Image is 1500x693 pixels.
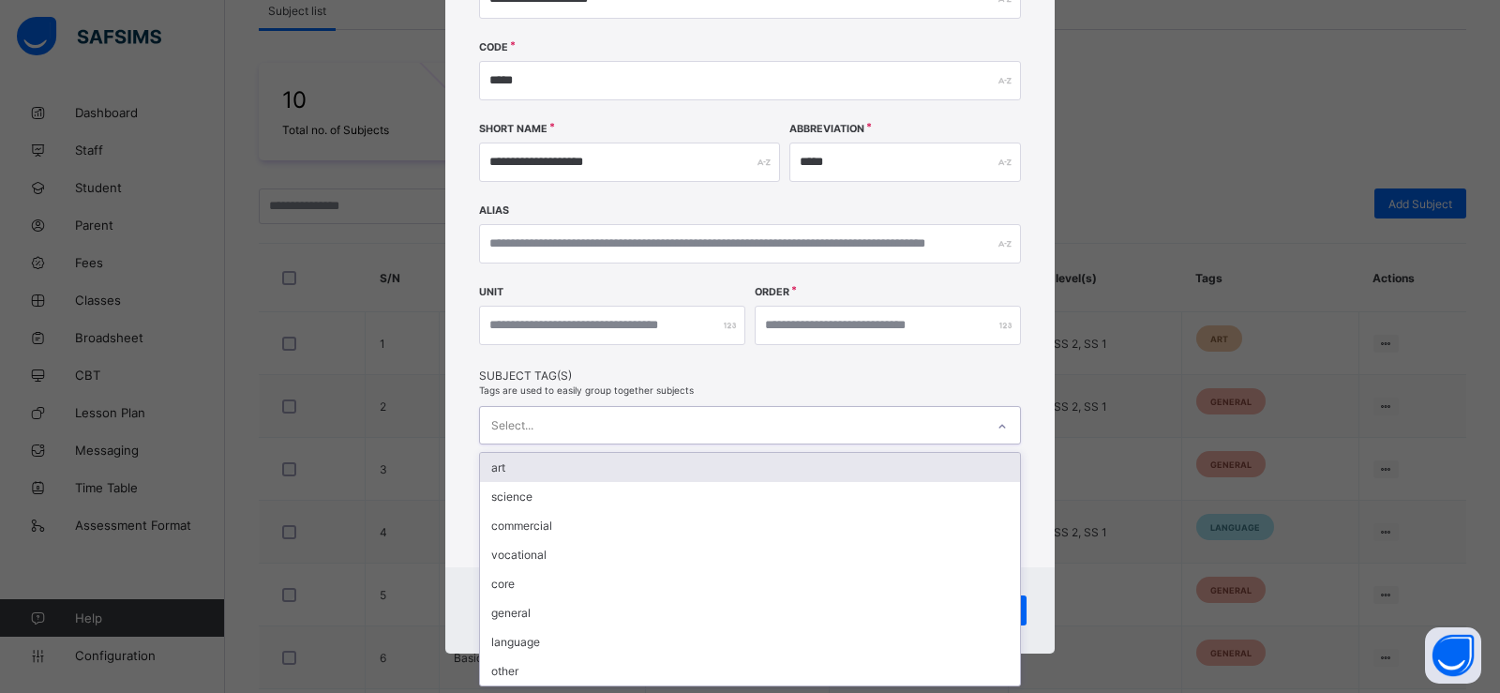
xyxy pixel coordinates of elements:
label: Code [479,41,508,53]
div: general [480,598,1020,627]
span: Tags are used to easily group together subjects [479,384,694,396]
button: Open asap [1425,627,1481,684]
div: core [480,569,1020,598]
div: science [480,482,1020,511]
div: language [480,627,1020,656]
div: Select... [491,408,533,444]
label: Abbreviation [789,123,864,135]
label: Short Name [479,123,547,135]
div: art [480,453,1020,482]
div: other [480,656,1020,685]
label: Order [755,286,789,298]
label: Unit [479,286,503,298]
div: commercial [480,511,1020,540]
span: Subject Tag(s) [479,369,1021,383]
label: Alias [479,204,509,217]
div: vocational [480,540,1020,569]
